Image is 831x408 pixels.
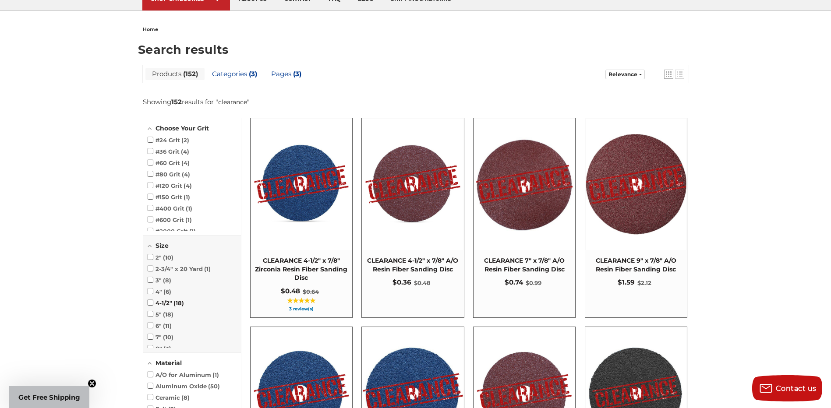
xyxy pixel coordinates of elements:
a: CLEARANCE 7" x 7/8" A/O Resin Fiber Sanding Disc [474,118,575,317]
span: $0.64 [303,288,319,295]
a: CLEARANCE 9" x 7/8" A/O Resin Fiber Sanding Disc [585,118,687,317]
span: #120 Grit [148,182,192,189]
span: #600 Grit [148,216,192,223]
div: Get Free ShippingClose teaser [9,386,89,408]
span: $0.74 [505,278,523,286]
span: 18 [163,311,173,318]
span: A/O for Aluminum [148,371,219,378]
span: 7" [148,334,174,341]
a: View Categories Tab [205,68,264,80]
span: 8 [163,277,171,284]
a: Sort options [605,70,645,79]
a: View Products Tab [145,68,205,80]
span: 4 [182,171,190,178]
b: 152 [171,98,182,106]
a: View Pages Tab [265,68,308,80]
span: 18 [173,299,184,306]
span: #80 Grit [148,171,191,178]
span: Material [156,359,182,367]
img: CLEARANCE 4-1/2" zirc resin fiber disc [251,134,352,235]
span: #150 Grit [148,193,191,200]
span: 5" [148,311,174,318]
span: 3 [163,345,171,352]
span: Relevance [608,71,637,77]
span: #36 Grit [148,148,190,155]
span: 6 [163,288,171,295]
span: home [143,26,158,32]
span: 4" [148,288,172,295]
a: View list mode [675,70,684,79]
button: Contact us [752,375,822,401]
img: CLEARANCE 9" x 7/8" Aluminum Oxide Resin Fiber Disc [586,134,686,234]
span: 152 [181,70,198,78]
span: 1 [204,265,211,272]
span: $0.36 [393,278,411,286]
span: Aluminum Oxide [148,383,220,390]
span: 6" [148,322,172,329]
a: CLEARANCE 4-1/2" x 7/8" A/O Resin Fiber Sanding Disc [362,118,463,317]
h1: Search results [138,44,693,56]
span: $0.99 [526,279,541,286]
span: Contact us [776,384,817,393]
span: CLEARANCE 4-1/2" x 7/8" A/O Resin Fiber Sanding Disc [366,257,459,274]
span: 1 [184,193,190,200]
span: 3 [291,70,301,78]
span: Get Free Shipping [18,393,80,401]
span: $0.48 [414,279,431,286]
span: 4 [184,182,192,189]
span: 3 review(s) [255,307,348,311]
span: 8" [148,345,172,352]
span: #24 Grit [148,137,190,144]
span: Choose Your Grit [156,124,209,132]
span: 2" [148,254,174,261]
span: 2 [181,137,189,144]
span: CLEARANCE 4-1/2" x 7/8" Zirconia Resin Fiber Sanding Disc [255,257,348,282]
span: $0.48 [281,287,300,295]
span: 8 [181,394,190,401]
span: #2000 Grit [148,228,196,235]
span: 11 [163,322,172,329]
span: CLEARANCE 7" x 7/8" A/O Resin Fiber Sanding Disc [478,257,571,274]
span: $2.12 [637,279,651,286]
span: Ceramic [148,394,190,401]
span: 4 [181,148,189,155]
span: 10 [163,334,173,341]
span: 1 [185,216,192,223]
span: #400 Grit [148,205,193,212]
a: clearance [218,98,247,106]
span: 10 [163,254,173,261]
span: $1.59 [618,278,635,286]
span: 1 [212,371,219,378]
span: 4-1/2" [148,299,184,306]
span: 50 [208,383,220,390]
span: Size [156,242,169,250]
span: ★★★★★ [287,297,315,304]
div: Showing results for " " [143,98,250,106]
span: 4 [181,159,190,166]
span: CLEARANCE 9" x 7/8" A/O Resin Fiber Sanding Disc [590,257,682,274]
img: CLEARANCE 4-1/2" x 7/8" A/O Resin Fiber Sanding Disc [362,135,463,234]
span: 1 [186,205,192,212]
a: CLEARANCE 4-1/2" x 7/8" Zirconia Resin Fiber Sanding Disc [251,118,352,317]
span: 3" [148,277,172,284]
a: View grid mode [664,70,673,79]
span: 1 [189,228,196,235]
span: 2-3/4" x 20 Yard [148,265,211,272]
span: #60 Grit [148,159,190,166]
span: 3 [247,70,257,78]
button: Close teaser [88,379,96,388]
img: CLEARANCE 7 inch aluminum oxide resin fiber disc [474,134,575,235]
